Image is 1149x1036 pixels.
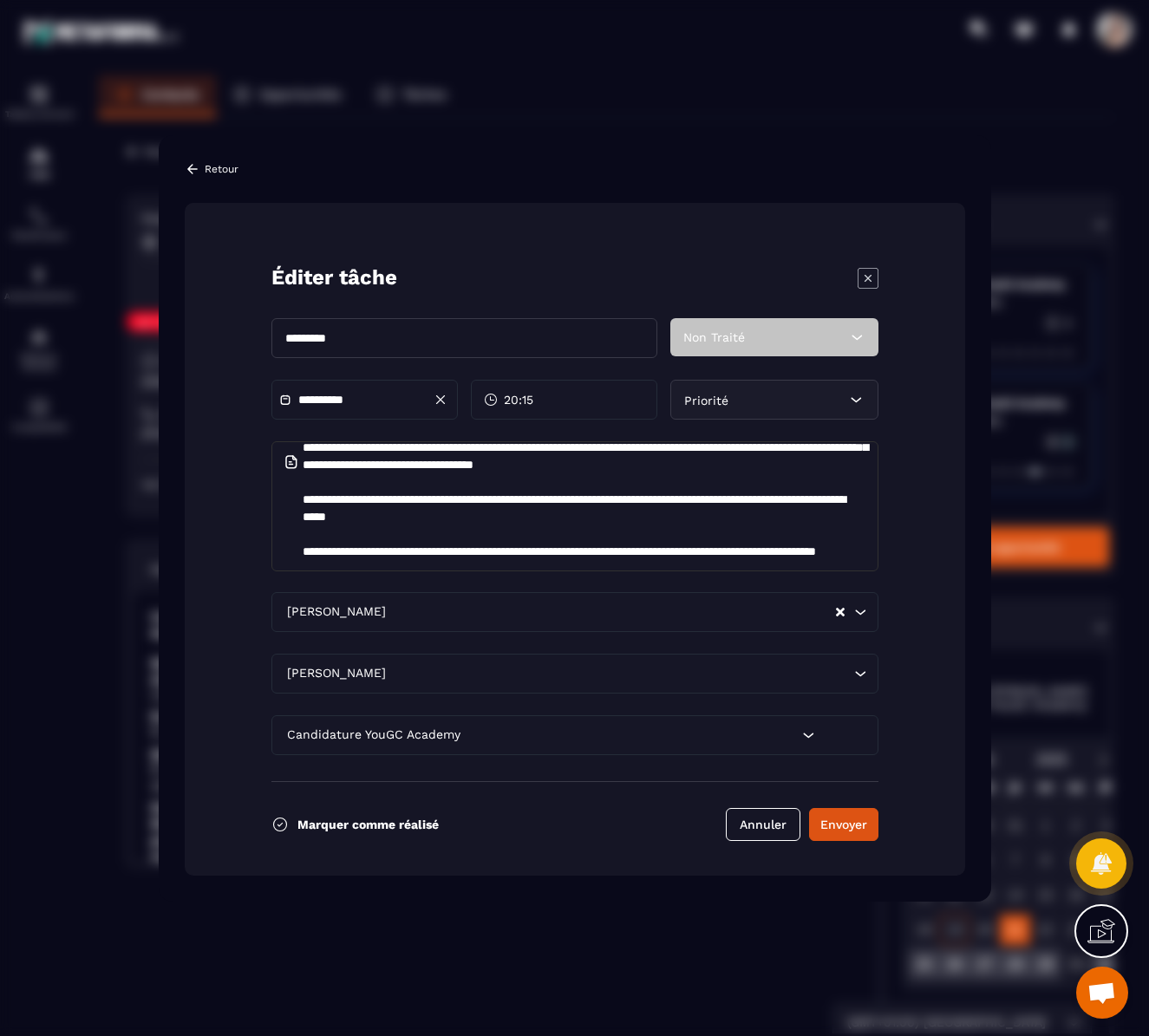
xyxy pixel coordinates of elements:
[297,818,439,831] p: Marquer comme réalisé
[504,391,533,408] span: 20:15
[726,808,800,841] button: Annuler
[271,264,397,292] p: Éditer tâche
[684,393,728,407] span: Priorité
[283,726,464,745] span: Candidature YouGC Academy
[464,726,798,745] input: Search for option
[205,163,238,175] p: Retour
[271,654,878,694] div: Search for option
[271,592,878,632] div: Search for option
[683,330,745,344] span: Non Traité
[389,664,850,683] input: Search for option
[283,664,389,683] span: [PERSON_NAME]
[836,605,845,618] button: Clear Selected
[1076,967,1128,1019] a: Ouvrir le chat
[271,715,878,755] div: Search for option
[283,603,389,622] span: [PERSON_NAME]
[809,808,878,841] button: Envoyer
[389,603,834,622] input: Search for option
